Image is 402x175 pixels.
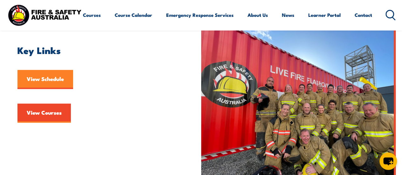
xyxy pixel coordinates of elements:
a: Courses [83,7,101,23]
a: Emergency Response Services [166,7,234,23]
h2: Key Links [17,46,192,54]
button: chat-button [379,152,397,170]
a: View Schedule [17,70,73,89]
a: About Us [248,7,268,23]
a: Contact [355,7,372,23]
a: View Courses [17,104,71,123]
a: Course Calendar [115,7,152,23]
a: Learner Portal [308,7,341,23]
a: News [282,7,294,23]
